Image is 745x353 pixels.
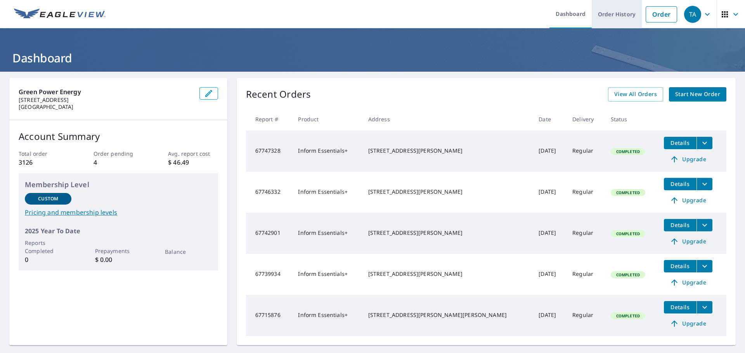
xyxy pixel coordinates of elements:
td: Regular [566,131,604,172]
td: 67715876 [246,295,292,336]
p: 2025 Year To Date [25,226,212,236]
td: Inform Essentials+ [292,254,362,295]
p: Recent Orders [246,87,311,102]
p: Total order [19,150,68,158]
p: Avg. report cost [168,150,218,158]
th: Product [292,108,362,131]
div: [STREET_ADDRESS][PERSON_NAME] [368,270,527,278]
p: [STREET_ADDRESS] [19,96,193,103]
span: Upgrade [669,155,708,164]
a: Upgrade [664,153,712,165]
th: Address [362,108,533,131]
button: filesDropdownBtn-67742901 [696,219,712,231]
td: Regular [566,254,604,295]
td: 67742901 [246,213,292,254]
p: 3126 [19,158,68,167]
span: Start New Order [675,90,720,99]
a: Pricing and membership levels [25,208,212,217]
a: Upgrade [664,317,712,330]
span: Completed [612,231,645,236]
td: [DATE] [532,213,566,254]
a: Upgrade [664,276,712,289]
td: [DATE] [532,295,566,336]
td: [DATE] [532,131,566,172]
span: Completed [612,149,645,154]
span: Upgrade [669,237,708,246]
p: $ 0.00 [95,255,142,264]
span: Upgrade [669,319,708,328]
button: detailsBtn-67742901 [664,219,696,231]
a: View All Orders [608,87,663,102]
td: Inform Essentials+ [292,172,362,213]
span: Upgrade [669,278,708,287]
p: Order pending [94,150,143,158]
span: Completed [612,313,645,319]
span: Details [669,139,692,146]
td: 67739934 [246,254,292,295]
button: filesDropdownBtn-67746332 [696,178,712,190]
span: Completed [612,272,645,277]
p: Balance [165,248,211,256]
th: Status [605,108,658,131]
button: filesDropdownBtn-67715876 [696,301,712,313]
a: Upgrade [664,235,712,248]
a: Upgrade [664,194,712,207]
span: Details [669,221,692,229]
div: TA [684,6,701,23]
button: detailsBtn-67746332 [664,178,696,190]
p: $ 46.49 [168,158,218,167]
button: filesDropdownBtn-67747328 [696,137,712,149]
a: Order [646,6,677,22]
td: Inform Essentials+ [292,213,362,254]
button: detailsBtn-67715876 [664,301,696,313]
button: filesDropdownBtn-67739934 [696,260,712,272]
p: [GEOGRAPHIC_DATA] [19,103,193,110]
div: [STREET_ADDRESS][PERSON_NAME][PERSON_NAME] [368,311,527,319]
td: Regular [566,295,604,336]
p: Green Power Energy [19,87,193,96]
a: Start New Order [669,87,726,102]
div: [STREET_ADDRESS][PERSON_NAME] [368,147,527,155]
p: Reports Completed [25,239,71,255]
span: Completed [612,190,645,195]
img: EV Logo [14,9,106,20]
p: Custom [38,195,58,202]
td: Inform Essentials+ [292,131,362,172]
p: 0 [25,255,71,264]
td: Regular [566,213,604,254]
p: Prepayments [95,247,142,255]
div: [STREET_ADDRESS][PERSON_NAME] [368,188,527,196]
th: Report # [246,108,292,131]
div: [STREET_ADDRESS][PERSON_NAME] [368,229,527,237]
span: Upgrade [669,196,708,205]
td: 67747328 [246,131,292,172]
th: Delivery [566,108,604,131]
td: Regular [566,172,604,213]
p: 4 [94,158,143,167]
td: [DATE] [532,254,566,295]
span: View All Orders [614,90,657,99]
span: Details [669,303,692,311]
td: 67746332 [246,172,292,213]
p: Membership Level [25,179,212,190]
td: [DATE] [532,172,566,213]
button: detailsBtn-67747328 [664,137,696,149]
button: detailsBtn-67739934 [664,260,696,272]
span: Details [669,262,692,270]
span: Details [669,180,692,188]
th: Date [532,108,566,131]
td: Inform Essentials+ [292,295,362,336]
p: Account Summary [19,129,218,143]
h1: Dashboard [9,50,736,66]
